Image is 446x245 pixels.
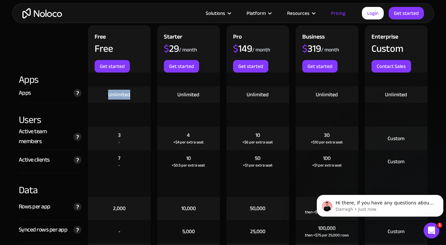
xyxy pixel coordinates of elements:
[372,32,398,44] div: Enterprise
[118,162,120,168] div: -
[19,103,81,127] div: Users
[95,32,106,44] div: Free
[385,91,407,98] div: Unlimited
[255,155,260,162] div: 50
[316,91,338,98] div: Unlimited
[206,9,225,17] div: Solutions
[302,32,325,44] div: Business
[252,46,270,53] div: / month
[388,158,404,165] div: Custom
[95,44,113,53] div: Free
[388,228,404,235] div: Custom
[164,60,199,73] a: Get started
[279,9,323,17] div: Resources
[312,162,342,168] div: +$1 per extra seat
[321,46,339,53] div: / month
[118,132,121,139] div: 3
[305,209,349,215] div: then +$75 per 25,000 rows
[22,8,62,18] a: home
[233,32,242,44] div: Pro
[424,223,439,238] iframe: Intercom live chat
[19,88,31,98] div: Apps
[362,7,384,19] a: Login
[323,155,331,162] div: 100
[19,173,81,197] div: Data
[372,44,403,53] div: Custom
[372,60,411,73] a: Contact Sales
[242,139,273,145] div: +$6 per extra seat
[243,162,273,168] div: +$1 per extra seat
[179,46,197,53] div: / month
[172,162,205,168] div: +$0.5 per extra seat
[437,223,442,228] span: 1
[305,232,349,238] div: then +$75 per 25,000 rows
[173,139,204,145] div: +$4 per extra seat
[186,155,191,162] div: 10
[318,225,336,232] div: 100,000
[389,7,424,19] a: Get started
[118,139,120,145] div: -
[187,132,190,139] div: 4
[19,73,81,86] div: Apps
[164,32,182,44] div: Starter
[302,39,308,58] span: $
[95,60,130,73] a: Get started
[113,205,126,212] div: 2,000
[247,91,269,98] div: Unlimited
[164,44,179,53] div: 29
[247,9,266,17] div: Platform
[233,44,252,53] div: 149
[177,91,199,98] div: Unlimited
[255,132,260,139] div: 10
[287,9,310,17] div: Resources
[197,9,238,17] div: Solutions
[118,155,120,162] div: 7
[314,181,446,227] iframe: Intercom notifications message
[250,228,265,235] div: 25,000
[233,39,238,58] span: $
[302,60,338,73] a: Get started
[19,225,68,235] div: Synced rows per app
[233,60,268,73] a: Get started
[118,228,120,235] div: -
[108,91,130,98] div: Unlimited
[238,9,279,17] div: Platform
[324,132,330,139] div: 30
[19,202,50,212] div: Rows per app
[388,135,404,142] div: Custom
[164,39,169,58] span: $
[19,127,70,146] div: Active team members
[19,155,50,165] div: Active clients
[181,205,196,212] div: 10,000
[250,205,265,212] div: 50,000
[302,44,321,53] div: 319
[182,228,195,235] div: 5,000
[311,139,343,145] div: +$10 per extra seat
[323,9,354,17] a: Pricing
